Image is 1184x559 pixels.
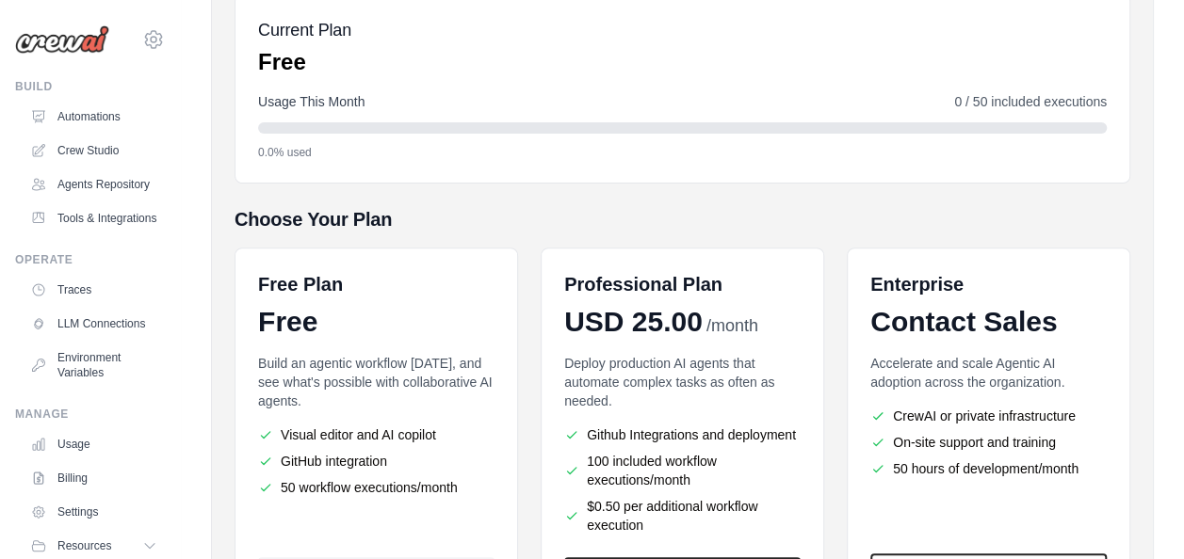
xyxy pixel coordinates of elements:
a: Billing [23,463,165,493]
p: Accelerate and scale Agentic AI adoption across the organization. [870,354,1107,391]
div: Manage [15,407,165,422]
a: LLM Connections [23,309,165,339]
a: Tools & Integrations [23,203,165,233]
span: 0.0% used [258,145,312,160]
h6: Free Plan [258,271,343,297]
li: $0.50 per additional workflow execution [564,497,801,535]
div: Free [258,305,495,339]
a: Usage [23,429,165,459]
li: Visual editor and AI copilot [258,425,495,444]
p: Deploy production AI agents that automate complex tasks as often as needed. [564,354,801,410]
div: Contact Sales [870,305,1107,339]
li: 50 workflow executions/month [258,478,495,497]
div: Operate [15,252,165,267]
span: Resources [57,538,111,553]
li: CrewAI or private infrastructure [870,407,1107,425]
li: On-site support and training [870,433,1107,452]
span: USD 25.00 [564,305,703,339]
a: Automations [23,102,165,132]
h6: Professional Plan [564,271,722,297]
p: Free [258,47,351,77]
h5: Choose Your Plan [235,206,1130,232]
a: Agents Repository [23,169,165,200]
h6: Enterprise [870,271,1107,297]
li: 100 included workflow executions/month [564,452,801,489]
li: 50 hours of development/month [870,459,1107,478]
a: Traces [23,275,165,305]
li: GitHub integration [258,452,495,471]
span: 0 / 50 included executions [954,92,1107,111]
p: Build an agentic workflow [DATE], and see what's possible with collaborative AI agents. [258,354,495,410]
span: Usage This Month [258,92,365,111]
a: Settings [23,497,165,527]
a: Crew Studio [23,136,165,166]
li: Github Integrations and deployment [564,425,801,444]
div: Build [15,79,165,94]
span: /month [706,313,758,339]
img: Logo [15,25,109,54]
h5: Current Plan [258,17,351,43]
a: Environment Variables [23,343,165,388]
